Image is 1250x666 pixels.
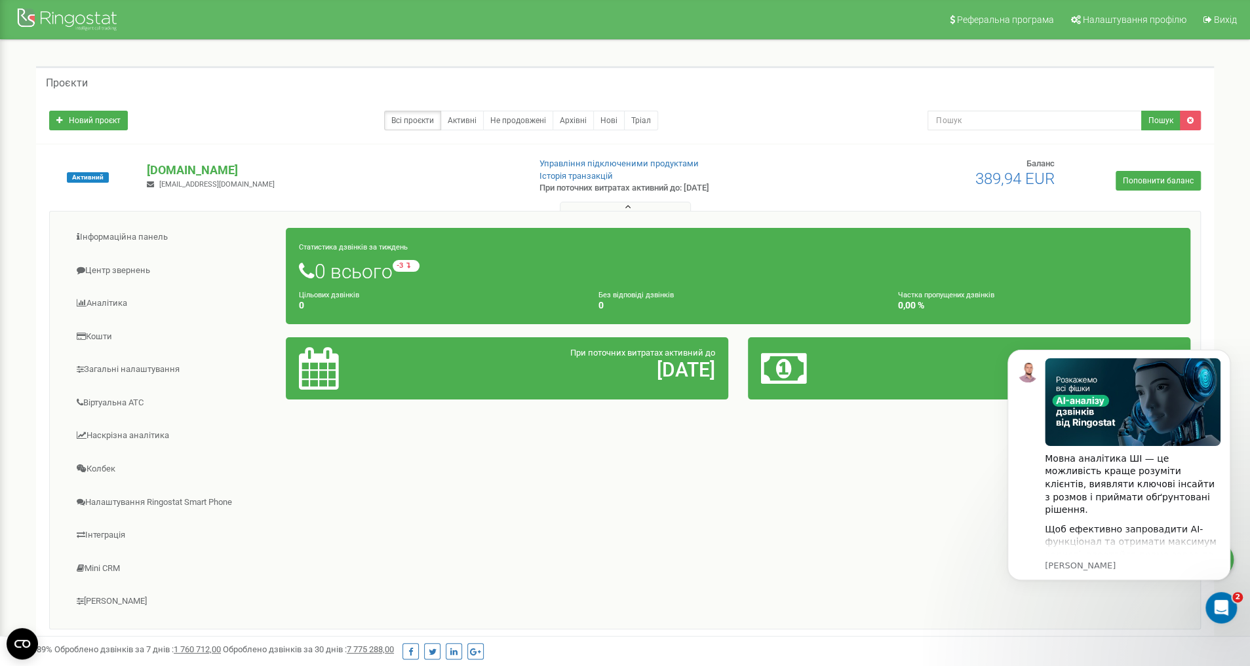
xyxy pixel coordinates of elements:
[41,429,52,439] button: вибір GIF-файлів
[60,321,286,353] a: Кошти
[553,111,594,130] a: Архівні
[230,5,254,29] div: Закрити
[62,429,73,439] button: Завантажити вкладений файл
[60,585,286,618] a: [PERSON_NAME]
[384,111,441,130] a: Всі проєкти
[47,227,252,294] div: А хто компенсує в такому разі витрати на нові матеріали маркетингові?Нам зараз все переробляти треба
[393,260,420,272] small: -3
[1083,14,1186,25] span: Налаштування профілю
[483,111,553,130] a: Не продовжені
[49,111,128,130] a: Новий проєкт
[1116,171,1201,191] a: Поповнити баланс
[598,301,878,310] h4: 0
[957,14,1054,25] span: Реферальна програма
[7,628,38,659] button: Open CMP widget
[147,162,518,179] p: [DOMAIN_NAME]
[147,396,252,424] div: [PHONE_NUMBER]
[60,354,286,386] a: Загальні налаштування
[907,359,1177,380] h2: 389,94 €
[60,221,286,253] a: Інформаційна панель
[60,387,286,419] a: Віртуальна АТС
[60,553,286,585] a: Mini CRM
[159,180,275,189] span: [EMAIL_ADDRESS][DOMAIN_NAME]
[60,420,286,452] a: Наскрізна аналітика
[347,644,394,654] u: 7 775 288,00
[174,644,221,654] u: 1 760 712,00
[897,291,994,299] small: Частка пропущених дзвінків
[46,77,88,89] h5: Проєкти
[20,429,31,439] button: Вибір емодзі
[624,111,658,130] a: Тріал
[21,313,205,377] div: [PERSON_NAME], будьласка, ваш контакт для зв'язку. Я передам його відповідальному за ваш проєкт м...
[299,291,359,299] small: Цільових дзвінків
[539,158,699,168] a: Управління підключеними продуктами
[11,401,251,424] textarea: Повідомлення...
[570,348,715,358] span: При поточних витратах активний до
[539,182,813,194] p: При поточних витратах активний до: [DATE]
[225,424,246,445] button: Надіслати повідомлення…
[223,644,394,654] span: Оброблено дзвінків за 30 днів :
[60,453,286,485] a: Колбек
[975,170,1055,188] span: 389,94 EUR
[54,644,221,654] span: Оброблено дзвінків за 7 днів :
[1214,14,1237,25] span: Вихід
[60,487,286,519] a: Налаштування Ringostat Smart Phone
[10,396,252,435] div: Stanislav каже…
[988,330,1250,631] iframe: Intercom notifications повідомлення
[60,255,286,287] a: Центр звернень
[928,111,1142,130] input: Пошук
[299,243,408,251] small: Статистика дзвінків за тиждень
[10,305,215,385] div: [PERSON_NAME], будьласка, ваш контакт для зв'язку. Я передам його відповідальному за ваш проєкт м...
[1205,592,1237,623] iframe: Intercom live chat
[299,260,1177,282] h1: 0 всього
[9,5,33,30] button: go back
[205,5,230,30] button: Головна
[1141,111,1181,130] button: Пошук
[440,111,484,130] a: Активні
[58,235,241,286] div: А хто компенсує в такому разі витрати на нові матеріали маркетингові? Нам зараз все переробляти т...
[64,7,92,16] h1: Yuliia
[60,287,286,320] a: Аналiтика
[593,111,625,130] a: Нові
[897,301,1177,310] h4: 0,00 %
[10,305,252,396] div: Yuliia каже…
[10,227,252,305] div: Stanislav каже…
[1026,158,1055,168] span: Баланс
[64,16,104,29] p: У мережі
[1232,592,1243,602] span: 2
[598,291,674,299] small: Без відповіді дзвінків
[444,359,715,380] h2: [DATE]
[67,172,109,183] span: Активний
[539,171,613,181] a: Історія транзакцій
[60,519,286,551] a: Інтеграція
[37,7,58,28] img: Profile image for Yuliia
[299,301,579,310] h4: 0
